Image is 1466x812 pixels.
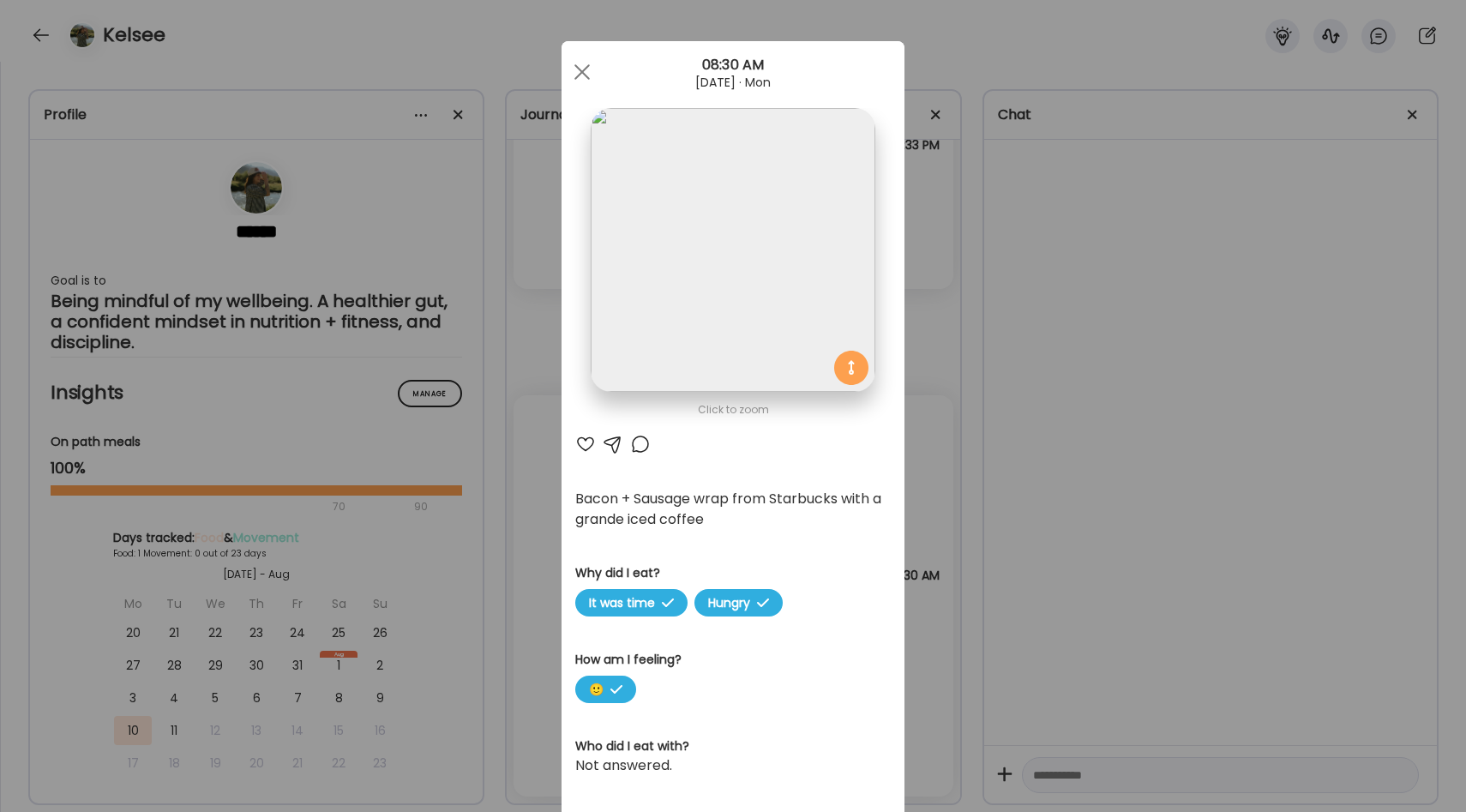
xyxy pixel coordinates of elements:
[562,75,904,89] div: [DATE] · Mon
[575,489,891,530] div: Bacon + Sausage wrap from Starbucks with a grande iced coffee
[575,737,891,755] h3: Who did I eat with?
[591,108,874,392] img: images%2Fao27S4JzfGeT91DxyLlQHNwuQjE3%2FjOY19XBxvnOIiArSJfJu%2FmaiZD0zutAFpp4yGoUqv_1080
[562,55,904,75] div: 08:30 AM
[575,755,891,776] div: Not answered.
[575,400,891,420] div: Click to zoom
[575,564,891,582] h3: Why did I eat?
[575,589,688,617] span: It was time
[575,651,891,669] h3: How am I feeling?
[575,676,636,703] span: 🙂
[694,589,783,617] span: Hungry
